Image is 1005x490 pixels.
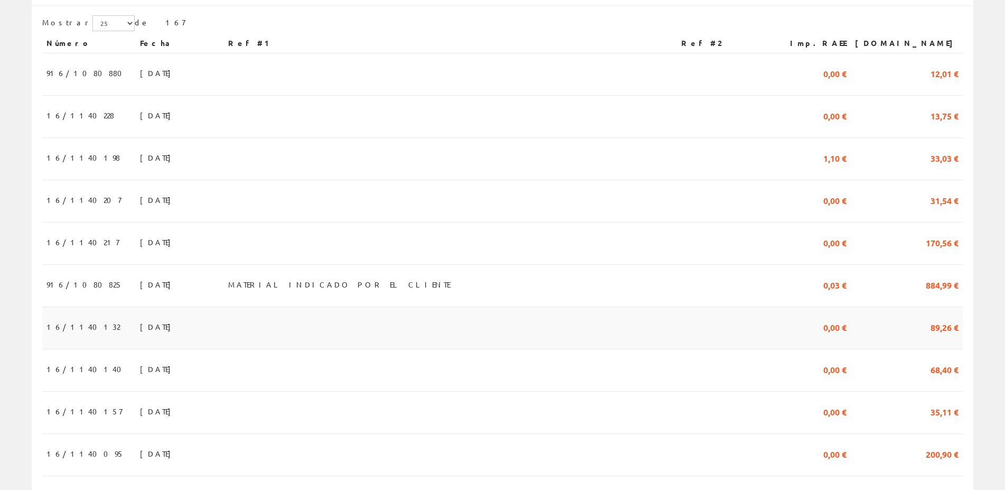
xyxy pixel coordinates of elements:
[823,64,847,82] span: 0,00 €
[823,149,847,167] span: 1,10 €
[823,360,847,378] span: 0,00 €
[823,191,847,209] span: 0,00 €
[140,360,176,378] span: [DATE]
[140,191,176,209] span: [DATE]
[140,233,176,251] span: [DATE]
[42,15,135,31] label: Mostrar
[772,34,851,53] th: Imp.RAEE
[224,34,677,53] th: Ref #1
[823,275,847,293] span: 0,03 €
[46,360,128,378] span: 16/1140140
[931,64,959,82] span: 12,01 €
[46,106,114,124] span: 16/1140228
[926,445,959,463] span: 200,90 €
[46,318,120,336] span: 16/1140132
[823,106,847,124] span: 0,00 €
[823,318,847,336] span: 0,00 €
[823,233,847,251] span: 0,00 €
[46,275,123,293] span: 916/1080825
[46,64,128,82] span: 916/1080880
[92,15,135,31] select: Mostrar
[136,34,224,53] th: Fecha
[926,233,959,251] span: 170,56 €
[823,402,847,420] span: 0,00 €
[42,15,963,34] div: de 167
[677,34,772,53] th: Ref #2
[46,191,121,209] span: 16/1140207
[931,149,959,167] span: 33,03 €
[140,318,176,336] span: [DATE]
[46,149,120,167] span: 16/1140198
[931,318,959,336] span: 89,26 €
[140,402,176,420] span: [DATE]
[931,402,959,420] span: 35,11 €
[228,275,450,293] span: MATERIAL INDICADO POR EL CLIENTE
[851,34,963,53] th: [DOMAIN_NAME]
[46,445,124,463] span: 16/1140095
[46,402,122,420] span: 16/1140157
[46,233,119,251] span: 16/1140217
[823,445,847,463] span: 0,00 €
[42,34,136,53] th: Número
[931,106,959,124] span: 13,75 €
[140,106,176,124] span: [DATE]
[931,191,959,209] span: 31,54 €
[140,275,176,293] span: [DATE]
[140,445,176,463] span: [DATE]
[931,360,959,378] span: 68,40 €
[926,275,959,293] span: 884,99 €
[140,64,176,82] span: [DATE]
[140,149,176,167] span: [DATE]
